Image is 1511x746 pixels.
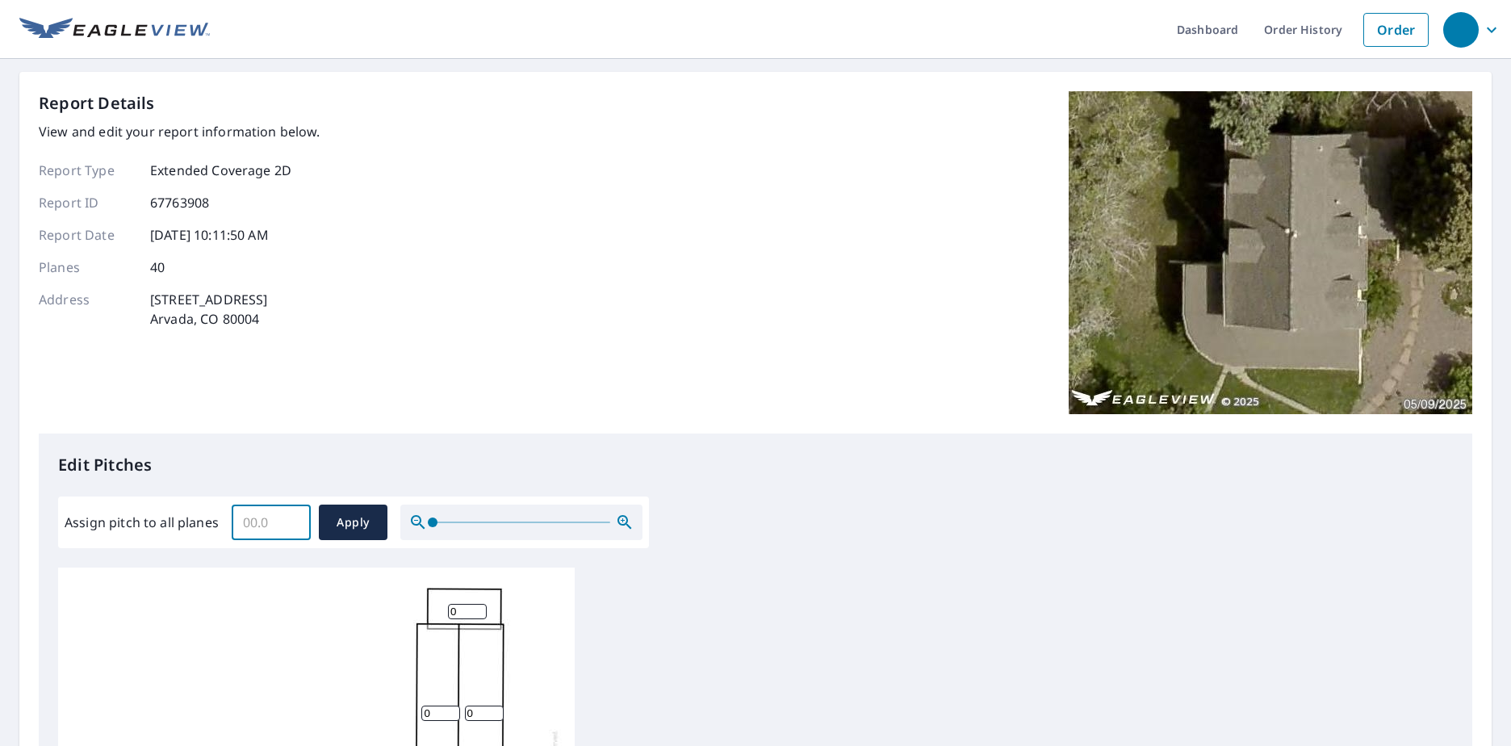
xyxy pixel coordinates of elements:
[319,505,387,540] button: Apply
[150,225,269,245] p: [DATE] 10:11:50 AM
[39,290,136,329] p: Address
[232,500,311,545] input: 00.0
[150,258,165,277] p: 40
[39,225,136,245] p: Report Date
[39,258,136,277] p: Planes
[39,91,155,115] p: Report Details
[39,193,136,212] p: Report ID
[39,161,136,180] p: Report Type
[150,193,209,212] p: 67763908
[39,122,320,141] p: View and edit your report information below.
[58,453,1453,477] p: Edit Pitches
[150,161,291,180] p: Extended Coverage 2D
[65,513,219,532] label: Assign pitch to all planes
[1069,91,1472,414] img: Top image
[332,513,375,533] span: Apply
[1363,13,1429,47] a: Order
[19,18,210,42] img: EV Logo
[150,290,267,329] p: [STREET_ADDRESS] Arvada, CO 80004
